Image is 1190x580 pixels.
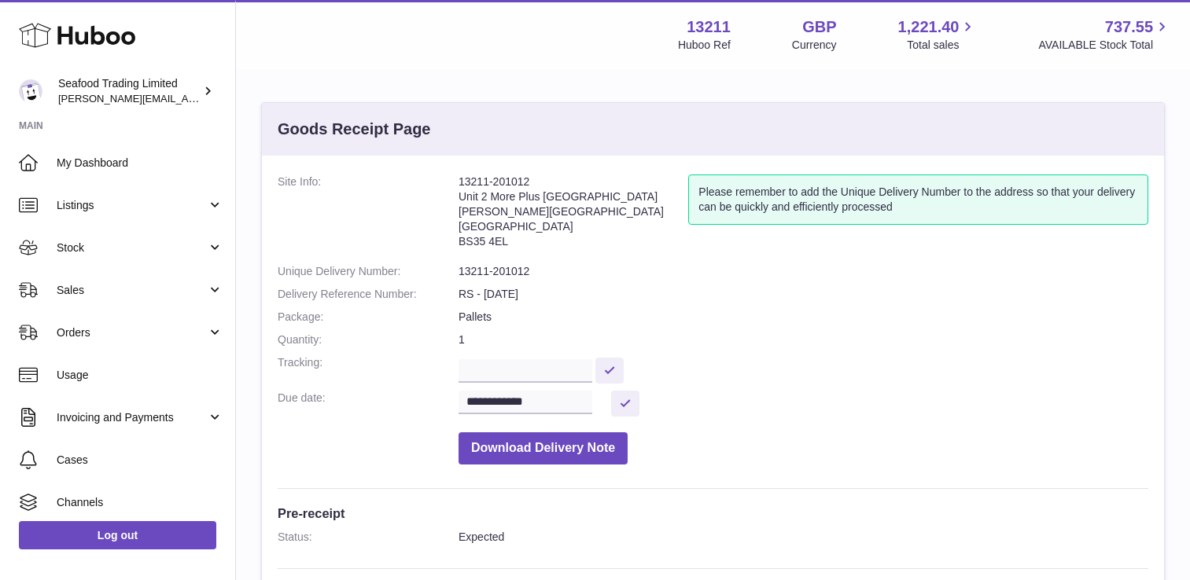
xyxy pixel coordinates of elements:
[1038,38,1171,53] span: AVAILABLE Stock Total
[19,521,216,549] a: Log out
[459,530,1148,545] dd: Expected
[57,453,223,468] span: Cases
[57,198,207,213] span: Listings
[459,287,1148,302] dd: RS - [DATE]
[687,17,731,38] strong: 13211
[1038,17,1171,53] a: 737.55 AVAILABLE Stock Total
[278,530,459,545] dt: Status:
[278,119,431,140] h3: Goods Receipt Page
[802,17,836,38] strong: GBP
[907,38,977,53] span: Total sales
[278,332,459,347] dt: Quantity:
[278,287,459,302] dt: Delivery Reference Number:
[19,79,42,103] img: nathaniellynch@rickstein.com
[459,332,1148,347] dd: 1
[278,264,459,279] dt: Unique Delivery Number:
[459,310,1148,325] dd: Pallets
[278,505,1148,522] h3: Pre-receipt
[1105,17,1153,38] span: 737.55
[57,156,223,171] span: My Dashboard
[459,432,628,464] button: Download Delivery Note
[58,76,200,106] div: Seafood Trading Limited
[459,174,688,256] address: 13211-201012 Unit 2 More Plus [GEOGRAPHIC_DATA] [PERSON_NAME][GEOGRAPHIC_DATA] [GEOGRAPHIC_DATA] ...
[278,391,459,417] dt: Due date:
[278,355,459,383] dt: Tracking:
[678,38,731,53] div: Huboo Ref
[57,368,223,383] span: Usage
[459,264,1148,279] dd: 13211-201012
[57,283,207,298] span: Sales
[792,38,837,53] div: Currency
[57,410,207,425] span: Invoicing and Payments
[898,17,978,53] a: 1,221.40 Total sales
[278,174,459,256] dt: Site Info:
[898,17,960,38] span: 1,221.40
[57,325,207,340] span: Orders
[57,240,207,255] span: Stock
[688,174,1148,225] div: Please remember to add the Unique Delivery Number to the address so that your delivery can be qui...
[57,495,223,510] span: Channels
[278,310,459,325] dt: Package:
[58,92,315,105] span: [PERSON_NAME][EMAIL_ADDRESS][DOMAIN_NAME]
